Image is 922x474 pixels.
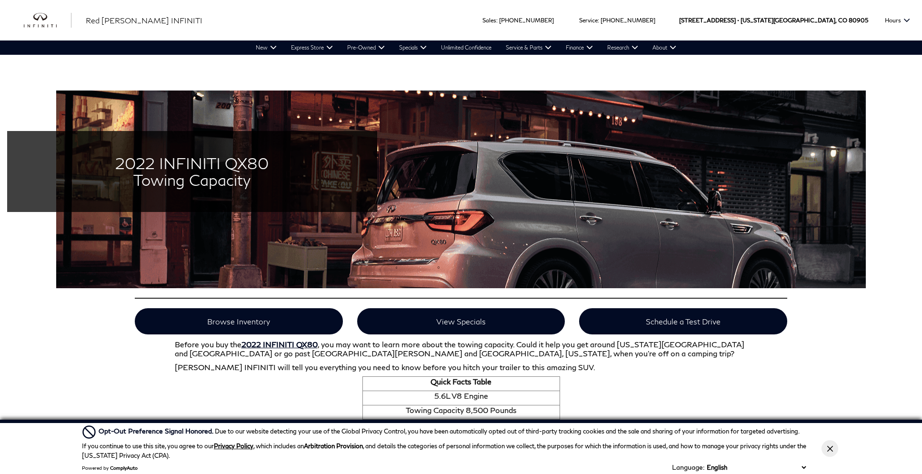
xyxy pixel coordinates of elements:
p: [PERSON_NAME] INFINITI will tell you everything you need to know before you hitch your trailer to... [175,363,748,372]
span: Opt-Out Preference Signal Honored . [99,427,215,435]
a: 2022 INFINITI QX80 [241,340,318,349]
div: Powered by [82,465,138,471]
strong: Arbitration Provision [304,442,363,450]
nav: Main Navigation [249,40,683,55]
div: Language: [672,464,704,471]
a: Service & Parts [499,40,559,55]
a: [PHONE_NUMBER] [499,17,554,24]
span: : [496,17,498,24]
select: Language Select [704,463,808,472]
a: Schedule a Test Drive [579,308,787,334]
div: Due to our website detecting your use of the Global Privacy Control, you have been automatically ... [99,426,800,436]
a: Specials [392,40,434,55]
a: New [249,40,284,55]
span: Sales [482,17,496,24]
a: About [645,40,683,55]
a: [STREET_ADDRESS] • [US_STATE][GEOGRAPHIC_DATA], CO 80905 [679,17,868,24]
a: Browse Inventory [135,308,343,334]
h2: 2022 INFINITI QX80 Towing Capacity [21,155,363,188]
a: Express Store [284,40,340,55]
p: If you continue to use this site, you agree to our , which includes an , and details the categori... [82,442,806,459]
button: Close Button [822,440,838,457]
a: Privacy Policy [214,442,253,450]
a: Finance [559,40,600,55]
a: infiniti [24,13,71,28]
span: Service [579,17,598,24]
a: Red [PERSON_NAME] INFINITI [86,15,202,26]
a: Unlimited Confidence [434,40,499,55]
a: Pre-Owned [340,40,392,55]
p: 5.6L V8 Engine [363,391,560,400]
img: INFINITI [24,13,71,28]
span: Red [PERSON_NAME] INFINITI [86,16,202,25]
p: Before you buy the , you may want to learn more about the towing capacity. Could it help you get ... [175,340,748,358]
strong: Quick Facts Table [431,377,491,386]
span: : [598,17,599,24]
a: View Specials [357,308,565,334]
a: [PHONE_NUMBER] [601,17,655,24]
a: ComplyAuto [110,465,138,471]
a: Research [600,40,645,55]
p: Towing Capacity 8,500 Pounds [363,405,560,414]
